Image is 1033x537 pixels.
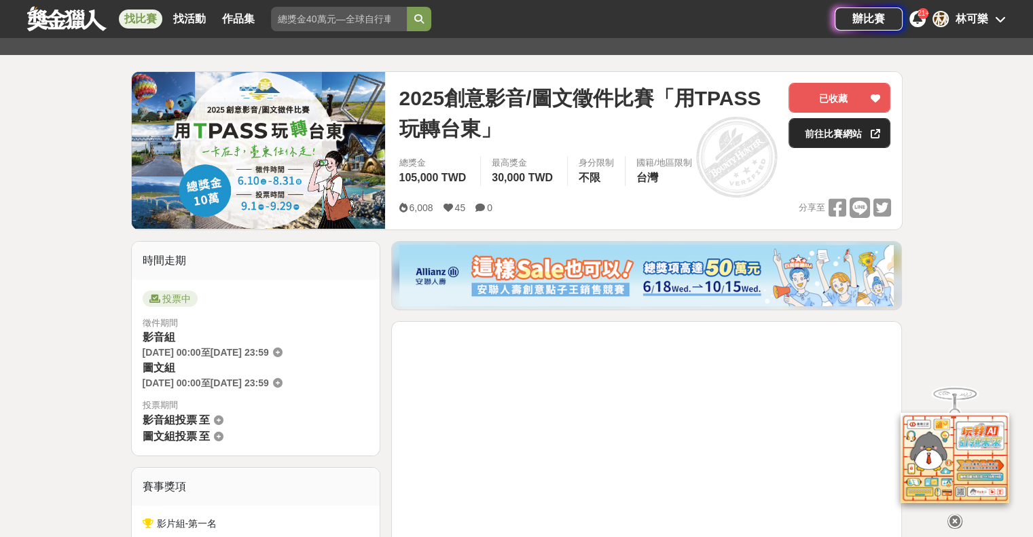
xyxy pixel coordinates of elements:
[143,399,369,412] span: 投票期間
[579,172,600,183] span: 不限
[143,291,198,307] span: 投票中
[579,156,614,170] div: 身分限制
[399,172,466,183] span: 105,000 TWD
[798,198,824,218] span: 分享至
[211,377,269,388] span: [DATE] 23:59
[409,202,433,213] span: 6,008
[132,468,380,506] div: 賽事獎項
[168,10,211,29] a: 找活動
[399,245,894,306] img: dcc59076-91c0-4acb-9c6b-a1d413182f46.png
[143,362,175,373] span: 圖文組
[271,7,407,31] input: 總獎金40萬元—全球自行車設計比賽
[199,414,210,426] span: 至
[932,11,949,27] div: 林
[132,242,380,280] div: 時間走期
[143,430,197,442] span: 圖文組投票
[487,202,492,213] span: 0
[119,10,162,29] a: 找比賽
[636,172,658,183] span: 台灣
[132,72,386,229] img: Cover Image
[217,10,260,29] a: 作品集
[901,413,1009,503] img: d2146d9a-e6f6-4337-9592-8cefde37ba6b.png
[918,10,929,17] span: 21+
[157,518,217,529] span: 影片組-第一名
[201,347,211,358] span: 至
[636,156,692,170] div: 國籍/地區限制
[956,11,988,27] div: 林可樂
[143,347,201,358] span: [DATE] 00:00
[211,347,269,358] span: [DATE] 23:59
[199,430,210,442] span: 至
[201,377,211,388] span: 至
[789,118,890,148] a: 前往比賽網站
[143,331,175,343] span: 影音組
[789,83,890,113] button: 已收藏
[143,414,197,426] span: 影音組投票
[399,156,469,170] span: 總獎金
[143,318,178,328] span: 徵件期間
[143,377,201,388] span: [DATE] 00:00
[835,7,903,31] a: 辦比賽
[455,202,466,213] span: 45
[399,83,778,144] span: 2025創意影音/圖文徵件比賽「用TPASS玩轉台東」
[492,172,553,183] span: 30,000 TWD
[492,156,556,170] span: 最高獎金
